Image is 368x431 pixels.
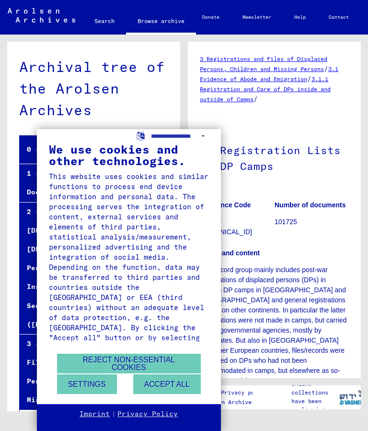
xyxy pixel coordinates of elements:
a: Imprint [80,409,110,419]
button: Settings [57,374,117,394]
div: We use cookies and other technologies. [49,144,209,167]
button: Accept all [133,374,201,394]
a: Privacy Policy [117,409,178,419]
div: This website uses cookies and similar functions to process end device information and personal da... [49,171,209,403]
button: Reject non-essential cookies [57,354,201,373]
